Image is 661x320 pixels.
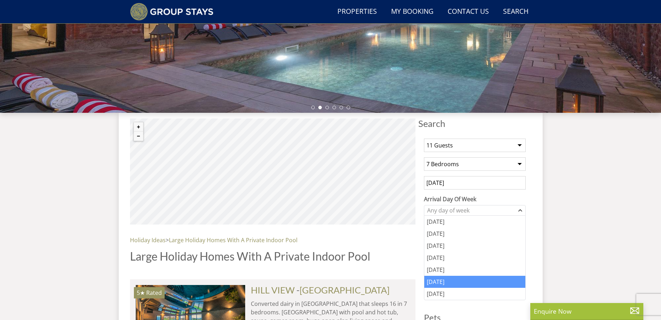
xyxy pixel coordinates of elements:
div: Any day of week [425,206,517,214]
div: [DATE] [424,252,525,264]
div: [DATE] [424,288,525,300]
div: [DATE] [424,264,525,276]
label: Arrival Day Of Week [424,195,526,203]
a: Large Holiday Homes With A Private Indoor Pool [169,236,297,244]
div: [DATE] [424,240,525,252]
div: [DATE] [424,276,525,288]
button: Zoom out [134,132,143,141]
canvas: Map [130,118,415,225]
a: HILL VIEW [251,285,295,295]
a: [GEOGRAPHIC_DATA] [300,285,390,295]
h1: Large Holiday Homes With A Private Indoor Pool [130,250,415,262]
span: Search [418,118,531,128]
a: Properties [335,4,380,20]
span: > [166,236,169,244]
img: Group Stays [130,3,214,21]
span: HILL VIEW has a 5 star rating under the Quality in Tourism Scheme [137,289,145,297]
div: Combobox [424,205,526,216]
a: Holiday Ideas [130,236,166,244]
div: [DATE] [424,228,525,240]
div: [DATE] [424,216,525,228]
button: Zoom in [134,122,143,132]
a: Search [500,4,531,20]
span: - [296,285,390,295]
p: Enquire Now [534,307,640,316]
a: My Booking [388,4,436,20]
input: Arrival Date [424,176,526,190]
span: Rated [146,289,162,297]
a: Contact Us [445,4,492,20]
